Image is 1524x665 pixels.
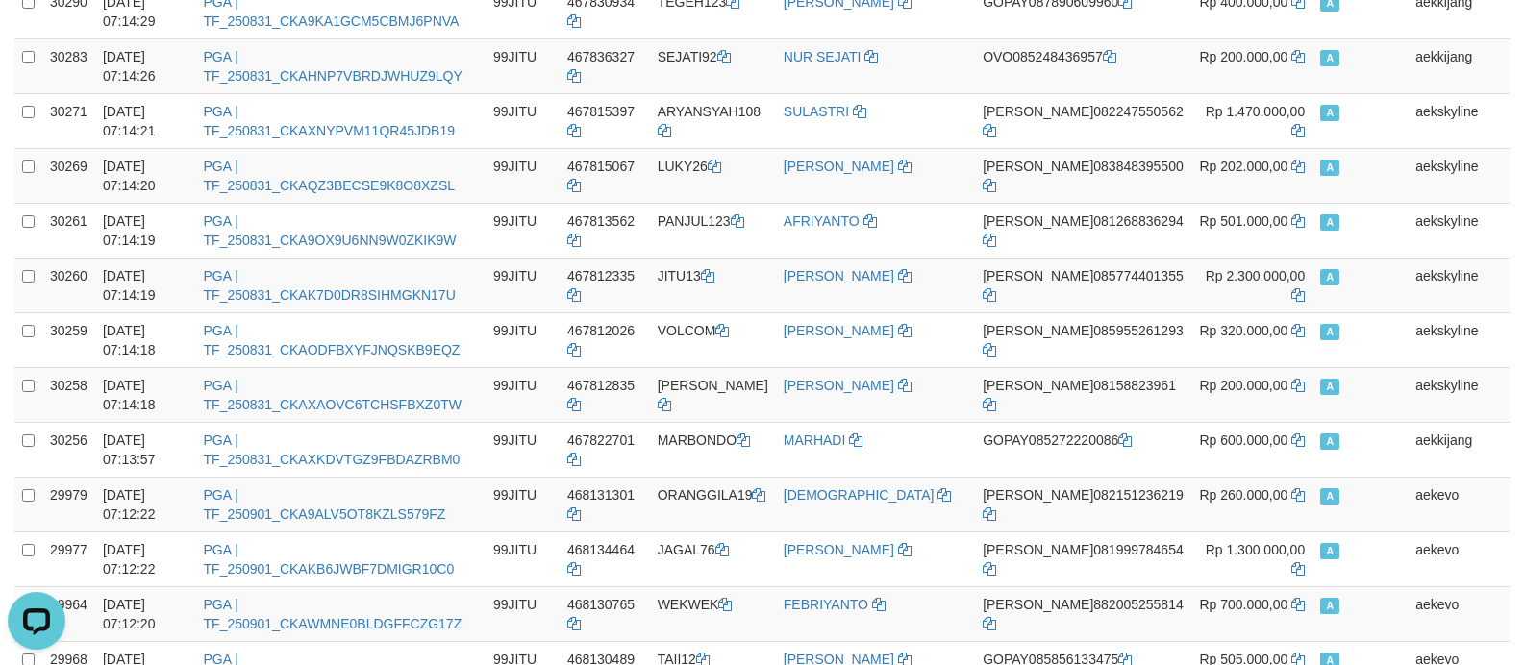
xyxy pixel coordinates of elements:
[204,159,455,193] a: PGA | TF_250831_CKAQZ3BECSE9K8O8XZSL
[560,148,650,203] td: 467815067
[95,586,196,641] td: [DATE] 07:12:20
[1206,542,1306,557] span: Rp 1.300.000,00
[650,312,776,367] td: VOLCOM
[784,432,846,448] a: MARHADI
[650,422,776,477] td: MARBONDO
[1408,422,1510,477] td: aekkijang
[983,432,1029,448] span: GOPAY
[650,531,776,586] td: JAGAL76
[1408,367,1510,422] td: aekskyline
[486,312,560,367] td: 99JITU
[560,312,650,367] td: 467812026
[650,148,776,203] td: LUKY26
[975,312,1191,367] td: 085955261293
[1408,586,1510,641] td: aekevo
[95,148,196,203] td: [DATE] 07:14:20
[1320,543,1339,559] span: Approved - Marked by aekevo
[1199,49,1287,64] span: Rp 200.000,00
[983,323,1093,338] span: [PERSON_NAME]
[1408,312,1510,367] td: aekskyline
[983,378,1093,393] span: [PERSON_NAME]
[1320,488,1339,505] span: Approved - Marked by aekevo
[1320,214,1339,231] span: Approved - Marked by aekskyline
[204,268,456,303] a: PGA | TF_250831_CKAK7D0DR8SIHMGKN17U
[486,367,560,422] td: 99JITU
[42,367,95,422] td: 30258
[42,531,95,586] td: 29977
[486,203,560,258] td: 99JITU
[1320,598,1339,614] span: Approved - Marked by aekevo
[975,422,1191,477] td: 085272220086
[95,531,196,586] td: [DATE] 07:12:22
[204,542,455,577] a: PGA | TF_250901_CKAKB6JWBF7DMIGR10C0
[204,432,461,467] a: PGA | TF_250831_CKAXKDVTGZ9FBDAZRBM0
[486,586,560,641] td: 99JITU
[42,477,95,531] td: 29979
[1320,433,1339,450] span: Approved - Marked by aekkijang
[784,49,862,64] a: NUR SEJATI
[560,531,650,586] td: 468134464
[1408,258,1510,312] td: aekskyline
[1408,477,1510,531] td: aekevo
[784,378,894,393] a: [PERSON_NAME]
[983,104,1093,119] span: [PERSON_NAME]
[1199,378,1287,393] span: Rp 200.000,00
[983,597,1093,612] span: [PERSON_NAME]
[95,367,196,422] td: [DATE] 07:14:18
[204,487,446,522] a: PGA | TF_250901_CKA9ALV5OT8KZLS579FZ
[95,312,196,367] td: [DATE] 07:14:18
[204,597,462,631] a: PGA | TF_250901_CKAWMNE0BLDGFFCZG17Z
[1199,323,1287,338] span: Rp 320.000,00
[204,49,462,84] a: PGA | TF_250831_CKAHNP7VBRDJWHUZ9LQY
[1320,105,1339,121] span: Approved - Marked by aekskyline
[975,477,1191,531] td: 082151236219
[983,159,1093,174] span: [PERSON_NAME]
[1320,379,1339,395] span: Approved - Marked by aekskyline
[975,148,1191,203] td: 083848395500
[486,93,560,148] td: 99JITU
[560,422,650,477] td: 467822701
[975,586,1191,641] td: 882005255814
[983,49,1012,64] span: OVO
[1408,203,1510,258] td: aekskyline
[42,203,95,258] td: 30261
[486,422,560,477] td: 99JITU
[975,203,1191,258] td: 081268836294
[204,104,455,138] a: PGA | TF_250831_CKAXNYPVM11QR45JDB19
[975,93,1191,148] td: 082247550562
[95,93,196,148] td: [DATE] 07:14:21
[650,258,776,312] td: JITU13
[42,422,95,477] td: 30256
[784,104,849,119] a: SULASTRI
[650,93,776,148] td: ARYANSYAH108
[486,148,560,203] td: 99JITU
[560,258,650,312] td: 467812335
[983,213,1093,229] span: [PERSON_NAME]
[486,38,560,93] td: 99JITU
[204,213,457,248] a: PGA | TF_250831_CKA9OX9U6NN9W0ZKIK9W
[975,258,1191,312] td: 085774401355
[1199,159,1287,174] span: Rp 202.000,00
[42,258,95,312] td: 30260
[95,258,196,312] td: [DATE] 07:14:19
[1199,432,1287,448] span: Rp 600.000,00
[204,378,462,412] a: PGA | TF_250831_CKAXAOVC6TCHSFBXZ0TW
[1408,93,1510,148] td: aekskyline
[1199,487,1287,503] span: Rp 260.000,00
[1206,104,1306,119] span: Rp 1.470.000,00
[486,477,560,531] td: 99JITU
[1320,324,1339,340] span: Approved - Marked by aekskyline
[1206,268,1306,283] span: Rp 2.300.000,00
[560,203,650,258] td: 467813562
[1320,50,1339,66] span: Approved - Marked by aekkijang
[486,531,560,586] td: 99JITU
[650,203,776,258] td: PANJUL123
[983,487,1093,503] span: [PERSON_NAME]
[983,542,1093,557] span: [PERSON_NAME]
[1408,38,1510,93] td: aekkijang
[784,597,868,612] a: FEBRIYANTO
[95,422,196,477] td: [DATE] 07:13:57
[1408,531,1510,586] td: aekevo
[95,203,196,258] td: [DATE] 07:14:19
[650,367,776,422] td: [PERSON_NAME]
